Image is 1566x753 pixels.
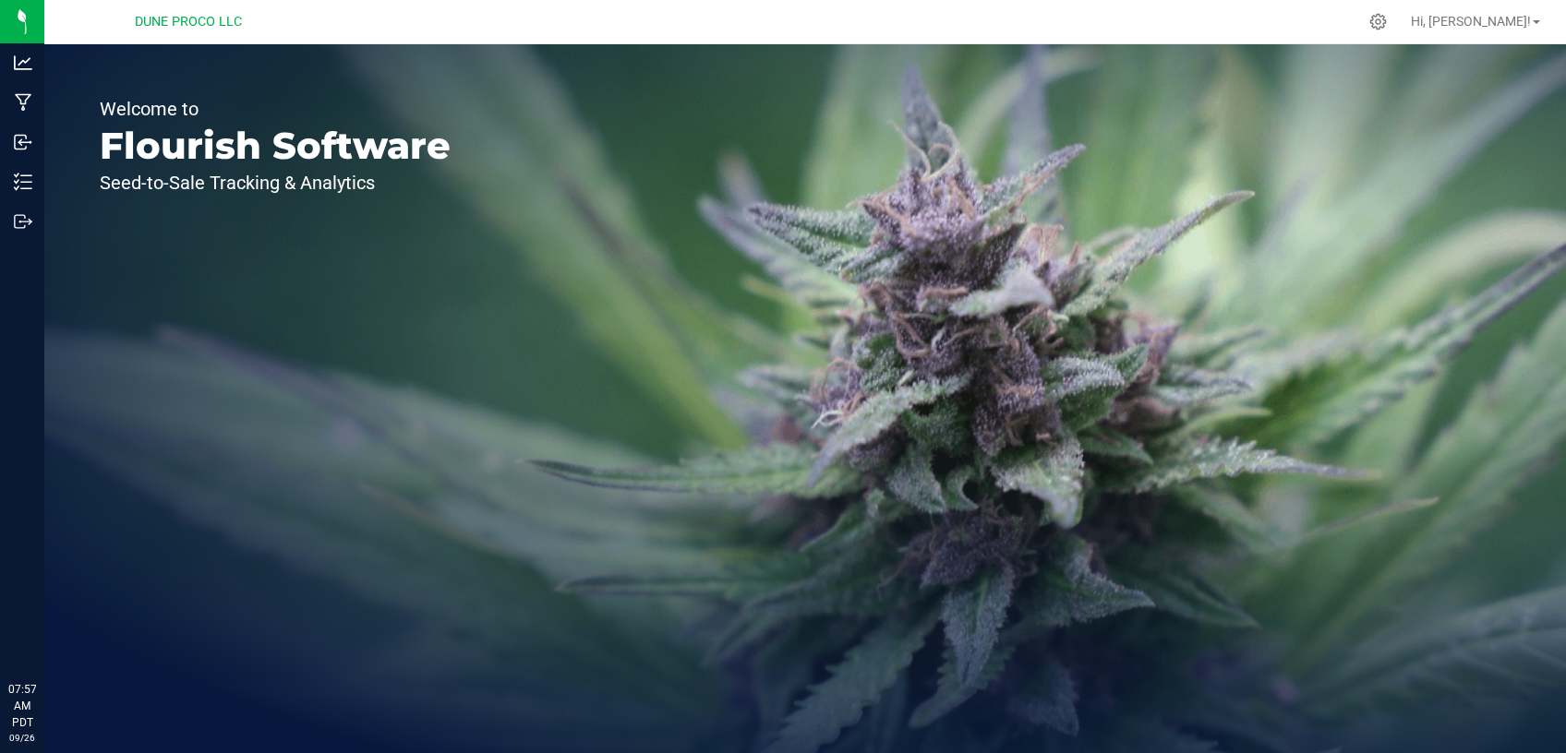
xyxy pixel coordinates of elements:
p: 09/26 [8,731,36,745]
div: Manage settings [1367,13,1390,30]
inline-svg: Inventory [14,173,32,191]
p: Welcome to [100,100,451,118]
span: DUNE PROCO LLC [135,14,242,30]
p: Flourish Software [100,127,451,164]
span: Hi, [PERSON_NAME]! [1411,14,1531,29]
inline-svg: Outbound [14,212,32,231]
inline-svg: Analytics [14,54,32,72]
p: 07:57 AM PDT [8,681,36,731]
inline-svg: Manufacturing [14,93,32,112]
inline-svg: Inbound [14,133,32,151]
p: Seed-to-Sale Tracking & Analytics [100,173,451,192]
